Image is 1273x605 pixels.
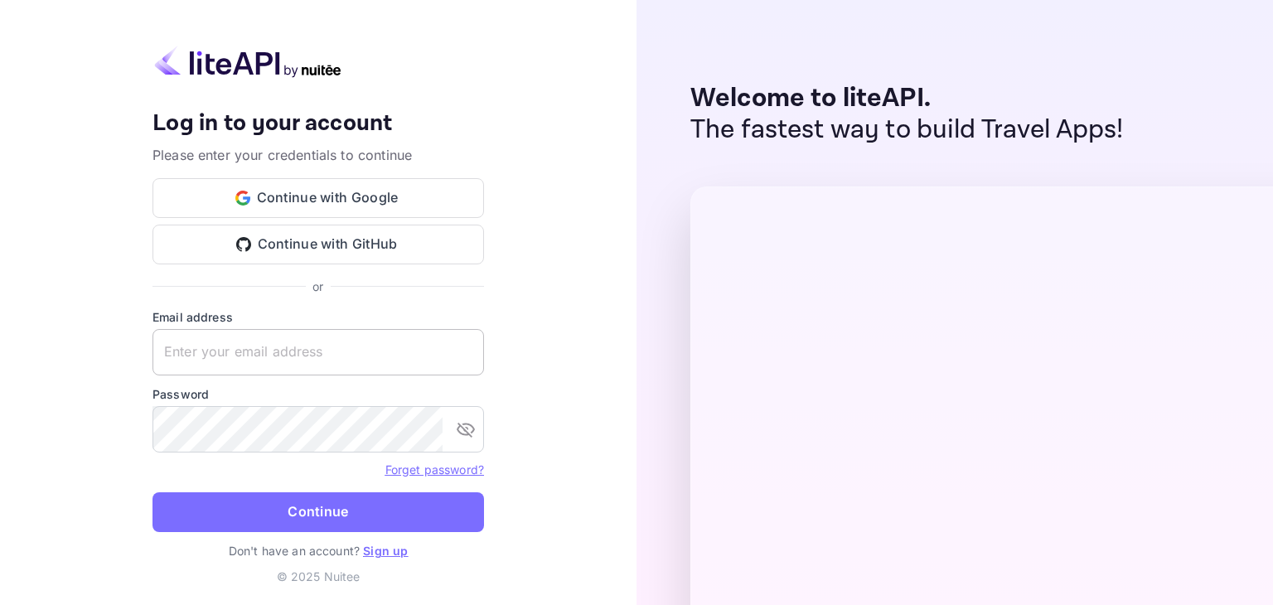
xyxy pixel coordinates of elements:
label: Password [152,385,484,403]
p: © 2025 Nuitee [277,568,361,585]
p: The fastest way to build Travel Apps! [690,114,1124,146]
label: Email address [152,308,484,326]
p: Please enter your credentials to continue [152,145,484,165]
a: Forget password? [385,462,484,477]
a: Sign up [363,544,408,558]
button: Continue [152,492,484,532]
p: or [312,278,323,295]
p: Welcome to liteAPI. [690,83,1124,114]
img: liteapi [152,46,343,78]
p: Don't have an account? [152,542,484,559]
button: Continue with GitHub [152,225,484,264]
button: Continue with Google [152,178,484,218]
input: Enter your email address [152,329,484,375]
button: toggle password visibility [449,413,482,446]
h4: Log in to your account [152,109,484,138]
a: Forget password? [385,461,484,477]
